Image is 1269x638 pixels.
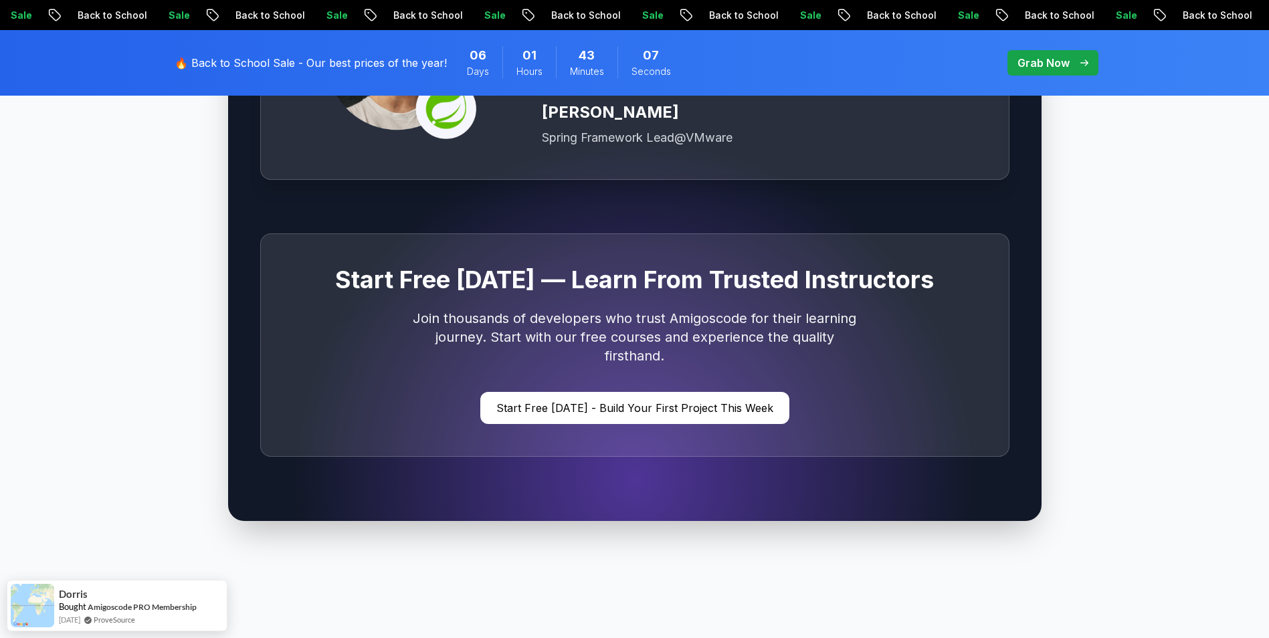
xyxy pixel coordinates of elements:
img: provesource social proof notification image [11,584,54,627]
span: Bought [59,601,86,612]
p: Sale [947,9,990,22]
p: Back to School [698,9,789,22]
span: 7 Seconds [643,46,659,65]
a: Start Free [DATE] - Build Your First Project This Week [480,392,789,424]
span: 1 Hours [522,46,536,65]
p: Sale [316,9,359,22]
p: Back to School [856,9,947,22]
p: Back to School [67,9,158,22]
span: 43 Minutes [579,46,595,65]
p: Back to School [1172,9,1263,22]
a: ProveSource [94,614,135,625]
span: Minutes [570,65,604,78]
p: Back to School [1014,9,1105,22]
p: Back to School [541,9,631,22]
div: Spring Framework Lead @ VMware [542,128,976,147]
p: Sale [789,9,832,22]
p: 🔥 Back to School Sale - Our best prices of the year! [175,55,447,71]
a: Amigoscode PRO Membership [88,602,197,612]
p: Sale [474,9,516,22]
p: Sale [158,9,201,22]
span: Hours [516,65,543,78]
p: Join thousands of developers who trust Amigoscode for their learning journey. Start with our free... [410,309,860,365]
span: Days [467,65,489,78]
p: Grab Now [1017,55,1070,71]
p: Sale [631,9,674,22]
p: Back to School [383,9,474,22]
span: Seconds [631,65,671,78]
p: Sale [1105,9,1148,22]
p: Back to School [225,9,316,22]
span: Dorris [59,589,88,600]
span: [DATE] [59,614,80,625]
h3: Start Free [DATE] — Learn From Trusted Instructors [293,266,977,293]
span: 6 Days [470,46,486,65]
div: [PERSON_NAME] [542,102,976,123]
